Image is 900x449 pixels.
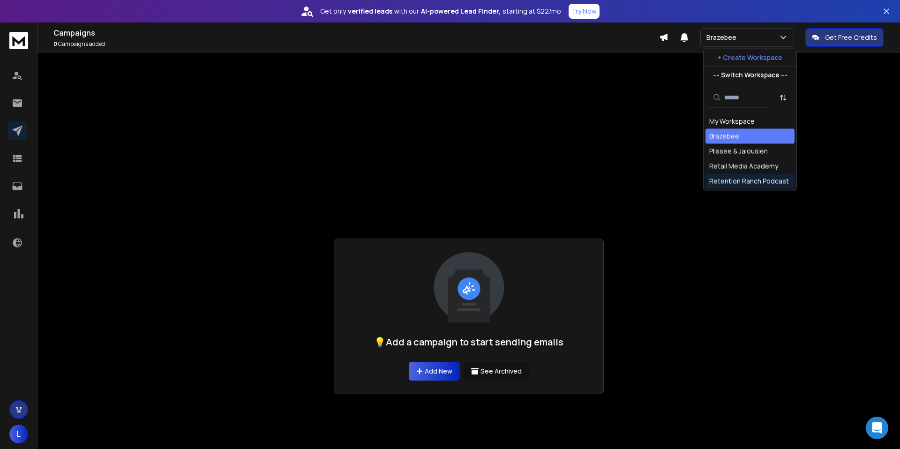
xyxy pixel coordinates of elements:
span: 0 [53,40,57,48]
div: Brazebee [709,132,739,141]
button: See Archived [464,362,529,381]
p: Brazebee [706,33,740,42]
div: Retention Ranch Podcast [709,177,789,186]
p: Get only with our starting at $22/mo [320,7,561,16]
div: Open Intercom Messenger [866,417,888,439]
button: L [9,425,28,443]
strong: verified leads [348,7,392,16]
img: logo [9,32,28,49]
p: Try Now [571,7,597,16]
button: Sort by Sort A-Z [774,88,793,107]
p: + Create Workspace [718,53,782,62]
p: Campaigns added [53,40,659,48]
p: --- Switch Workspace --- [713,70,787,80]
button: Try Now [569,4,600,19]
button: + Create Workspace [704,49,796,66]
div: Retail Media Academy [709,162,778,171]
button: Get Free Credits [805,28,884,47]
a: Add New [409,362,460,381]
h1: 💡Add a campaign to start sending emails [374,336,563,349]
strong: AI-powered Lead Finder, [421,7,501,16]
div: Plissee & Jalousien [709,147,768,156]
div: My Workspace [709,117,755,126]
h1: Campaigns [53,27,659,38]
p: Get Free Credits [825,33,877,42]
